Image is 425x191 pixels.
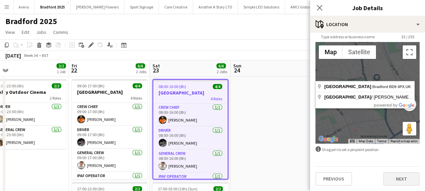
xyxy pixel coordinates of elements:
button: Bradford 2025 [35,0,71,14]
span: 6/6 [216,63,226,68]
img: Google [317,135,339,144]
h1: Bradford 2025 [5,16,57,26]
button: AMCI Global [285,0,317,14]
button: Next [383,172,420,186]
button: Toggle fullscreen view [403,45,416,59]
span: 33 / 255 [396,34,420,39]
span: UK [405,85,411,89]
button: Show satellite imagery [343,45,376,59]
span: 24 [232,66,241,74]
a: Comms [50,28,71,37]
span: Fri [72,63,77,69]
a: Terms [377,139,386,143]
span: Week 34 [22,53,39,58]
a: Report a map error [391,139,418,143]
span: Type address or business name [315,34,380,39]
span: Comms [53,29,68,35]
span: 4 Roles [131,95,142,101]
span: BD9 4PX [389,85,404,89]
span: [GEOGRAPHIC_DATA] [324,94,371,100]
span: 08:00-16:00 (8h) [159,84,186,89]
span: [GEOGRAPHIC_DATA] [324,84,371,89]
div: [DATE] [5,52,21,59]
button: Previous [315,172,352,186]
span: 4/4 [133,83,142,88]
button: Map Data [359,139,373,144]
a: Open this area in Google Maps (opens a new window) [317,135,339,144]
app-job-card: 08:00-16:00 (8h)4/4[GEOGRAPHIC_DATA]4 RolesCrew Chief1/108:00-16:00 (8h)[PERSON_NAME]Driver1/108:... [152,79,228,179]
button: [PERSON_NAME] Flowers [71,0,124,14]
span: Jobs [36,29,46,35]
app-card-role: Driver1/108:00-16:00 (8h)[PERSON_NAME] [153,127,228,150]
h3: [GEOGRAPHIC_DATA] [72,89,147,95]
h3: Job Details [310,3,425,12]
div: Location [310,16,425,33]
button: Arena [13,0,35,14]
div: 2 Jobs [217,69,227,74]
span: Sat [152,63,160,69]
span: 22 [71,66,77,74]
app-job-card: 09:00-17:00 (8h)4/4[GEOGRAPHIC_DATA]4 RolesCrew Chief1/109:00-17:00 (8h)[PERSON_NAME]Driver1/109:... [72,79,147,179]
span: 2 Roles [50,95,61,101]
button: Core Creative [159,0,193,14]
button: Show street map [319,45,343,59]
span: 2/2 [56,63,66,68]
span: , [372,85,411,89]
span: Edit [22,29,29,35]
a: View [3,28,18,37]
app-card-role: Driver1/109:00-17:00 (8h)[PERSON_NAME] [72,126,147,149]
span: 23 [151,66,160,74]
div: BST [42,53,49,58]
div: Drag pin to set a pinpoint position [315,146,420,153]
span: 6/6 [136,63,145,68]
a: Edit [19,28,32,37]
span: 4/4 [213,84,222,89]
h3: [GEOGRAPHIC_DATA] [153,90,228,96]
app-card-role: Crew Chief1/108:00-16:00 (8h)[PERSON_NAME] [153,104,228,127]
span: Bradford [372,85,388,89]
a: Jobs [33,28,49,37]
span: 4 Roles [211,96,222,101]
button: Another A Story LTD [193,0,238,14]
div: 1 Job [57,69,66,74]
button: Drag Pegman onto the map to open Street View [403,122,416,135]
app-card-role: Crew Chief1/109:00-17:00 (8h)[PERSON_NAME] [72,103,147,126]
div: 2 Jobs [136,69,146,74]
button: Keyboard shortcuts [350,139,355,144]
button: Simple LED Solutions [238,0,285,14]
span: Sun [233,63,241,69]
button: Sport Signage [124,0,159,14]
span: 09:00-17:00 (8h) [77,83,104,88]
span: 2/2 [52,83,61,88]
app-card-role: General Crew1/109:00-17:00 (8h)[PERSON_NAME] [72,149,147,172]
app-card-role: General Crew1/108:00-16:00 (8h)[PERSON_NAME] [153,150,228,173]
span: View [5,29,15,35]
